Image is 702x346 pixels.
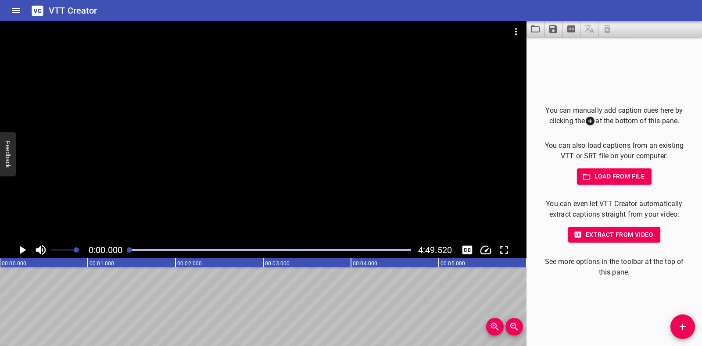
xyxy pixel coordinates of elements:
text: 00:01.000 [90,260,114,267]
span: Load from file [584,171,645,182]
button: Load captions from file [526,21,544,37]
button: Zoom Out [505,318,523,335]
button: Video Options [505,21,526,42]
button: Load from file [577,168,652,185]
text: 00:00.000 [2,260,26,267]
div: Play progress [129,249,411,251]
p: You can manually add caption cues here by clicking the at the bottom of this pane. [541,105,688,127]
button: Toggle captions [459,242,476,258]
button: Toggle fullscreen [496,242,512,258]
button: Add Cue [670,314,695,339]
text: 00:05.000 [441,260,465,267]
button: Zoom In [486,318,504,335]
text: 00:02.000 [177,260,202,267]
text: 00:04.000 [353,260,377,267]
button: Play/Pause [14,242,31,258]
svg: Load captions from file [530,24,541,34]
p: See more options in the toolbar at the top of this pane. [541,257,688,278]
button: Toggle mute [32,242,49,258]
text: 00:03.000 [265,260,290,267]
span: 4:49.520 [418,245,452,255]
svg: Extract captions from video [566,24,577,34]
h6: VTT Creator [49,4,97,18]
button: Change Playback Speed [477,242,494,258]
span: Set video volume [74,247,79,253]
button: Extract captions from video [562,21,580,37]
button: Save captions to file [544,21,562,37]
span: Add some captions below, then you can translate them. [580,21,598,37]
p: You can also load captions from an existing VTT or SRT file on your computer: [541,140,688,161]
span: Extract from video [575,229,653,240]
button: Extract from video [568,227,660,243]
span: 0:00.000 [89,245,122,255]
p: You can even let VTT Creator automatically extract captions straight from your video: [541,199,688,220]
